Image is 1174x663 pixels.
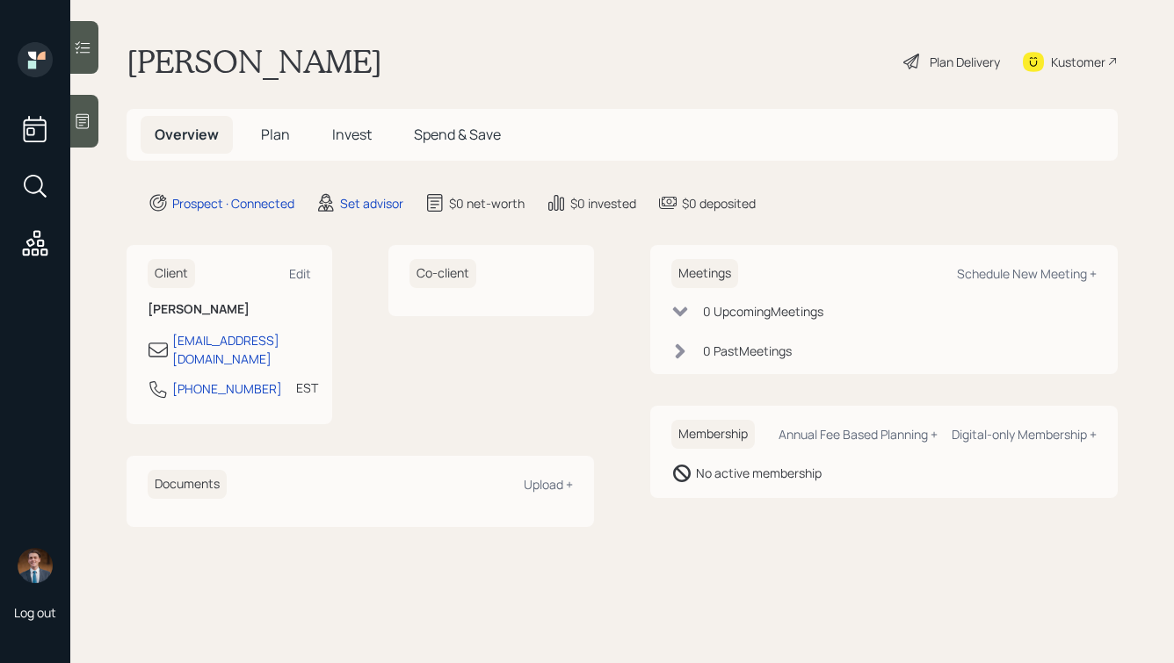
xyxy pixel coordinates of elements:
div: Kustomer [1051,53,1105,71]
div: Plan Delivery [930,53,1000,71]
img: hunter_neumayer.jpg [18,548,53,583]
div: $0 net-worth [449,194,525,213]
h1: [PERSON_NAME] [127,42,382,81]
div: Edit [289,265,311,282]
div: $0 deposited [682,194,756,213]
div: Set advisor [340,194,403,213]
div: EST [296,378,318,397]
span: Overview [155,125,219,144]
span: Invest [332,125,372,144]
h6: Client [148,259,195,288]
div: Prospect · Connected [172,194,294,213]
h6: [PERSON_NAME] [148,302,311,317]
h6: Membership [671,420,755,449]
div: No active membership [696,464,822,482]
span: Plan [261,125,290,144]
div: 0 Upcoming Meeting s [703,302,823,321]
h6: Documents [148,470,227,499]
div: $0 invested [570,194,636,213]
div: 0 Past Meeting s [703,342,792,360]
div: Upload + [524,476,573,493]
div: Log out [14,604,56,621]
div: Digital-only Membership + [952,426,1097,443]
div: Annual Fee Based Planning + [779,426,938,443]
h6: Co-client [409,259,476,288]
span: Spend & Save [414,125,501,144]
div: [EMAIL_ADDRESS][DOMAIN_NAME] [172,331,311,368]
h6: Meetings [671,259,738,288]
div: Schedule New Meeting + [957,265,1097,282]
div: [PHONE_NUMBER] [172,379,282,398]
